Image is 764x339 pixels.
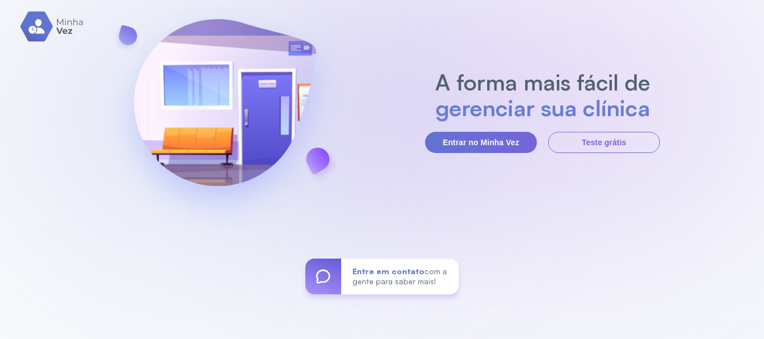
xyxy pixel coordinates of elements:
h2: gerenciar sua clínica [430,95,656,121]
button: Entrar no Minha Vez [425,132,537,153]
div: com a gente para saber mais! [341,259,459,294]
button: Teste grátis [548,132,660,153]
span: Entre em contato [352,266,425,276]
a: Entre em contatocom a gente para saber mais! [305,259,459,294]
img: logo.svg [20,11,84,42]
h2: A forma mais fácil de [430,69,656,95]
